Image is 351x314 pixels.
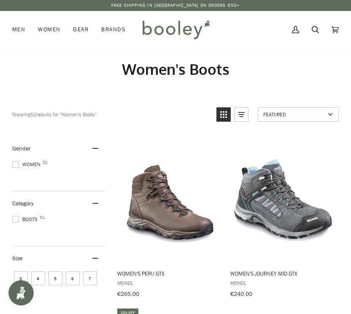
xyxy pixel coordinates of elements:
[38,25,60,34] span: Women
[73,25,89,34] span: Gear
[258,107,339,122] a: Sort options
[66,271,80,285] span: Size: 6
[117,290,139,298] span: €265.00
[12,216,40,223] span: Boots
[12,199,34,208] span: Category
[230,290,252,298] span: €240.00
[116,137,224,300] a: Women's Peru GTX
[83,271,97,285] span: Size: 7
[12,11,32,48] a: Men
[12,60,339,78] h1: Women's Boots
[31,271,45,285] span: Size: 4
[229,145,337,254] img: Women's Journey Mid GTX Anthrazit / Azur - Booley Galway
[12,107,210,122] div: Showing results for "Women's Boots"
[32,11,67,48] a: Women
[263,111,325,118] span: Featured
[117,270,223,277] span: Women's Peru GTX
[139,17,213,42] img: Booley
[117,279,223,287] span: Meindl
[12,254,22,262] span: Size
[95,11,132,48] a: Brands
[116,145,224,254] img: Women's Peru GTX Brown - Booley Galway
[111,2,240,9] p: Free Shipping in [GEOGRAPHIC_DATA] on Orders €50+
[49,271,62,285] span: Size: 5
[12,145,31,153] span: Gender
[101,25,126,34] span: Brands
[12,25,25,34] span: Men
[30,111,36,118] b: 52
[8,280,34,306] iframe: Button to open loyalty program pop-up
[230,279,336,287] span: Meindl
[67,11,95,48] a: Gear
[230,270,336,277] span: Women's Journey Mid GTX
[43,161,48,165] span: 52
[14,271,28,285] span: Size: 3
[40,216,45,220] span: 51
[216,107,231,122] a: View grid mode
[234,107,248,122] a: View list mode
[12,161,43,168] span: Women
[229,137,337,300] a: Women's Journey Mid GTX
